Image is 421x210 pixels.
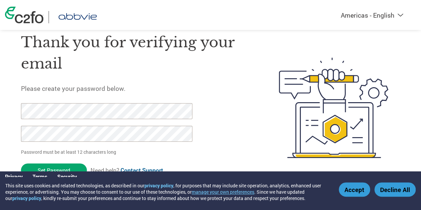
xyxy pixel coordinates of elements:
[21,163,87,177] input: Set Password
[374,182,416,197] button: Decline All
[21,148,194,155] p: Password must be at least 12 characters long
[12,195,41,201] a: privacy policy
[5,173,23,180] a: Privacy
[57,173,77,180] a: Security
[21,84,248,93] h5: Please create your password below.
[262,177,421,184] p: © 2024 Pollen, Inc. All rights reserved / Pat. 10,817,932 and Pat. 11,100,477.
[54,11,101,23] img: AbbVie
[339,182,370,197] button: Accept
[120,166,163,174] a: Contact Support
[21,32,248,75] h1: Thank you for verifying your email
[33,173,47,180] a: Terms
[5,182,329,201] div: This site uses cookies and related technologies, as described in our , for purposes that may incl...
[144,182,173,189] a: privacy policy
[5,7,44,23] img: c2fo logo
[192,189,254,195] button: manage your own preferences
[91,166,163,174] span: Need help?
[267,22,400,194] img: create-password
